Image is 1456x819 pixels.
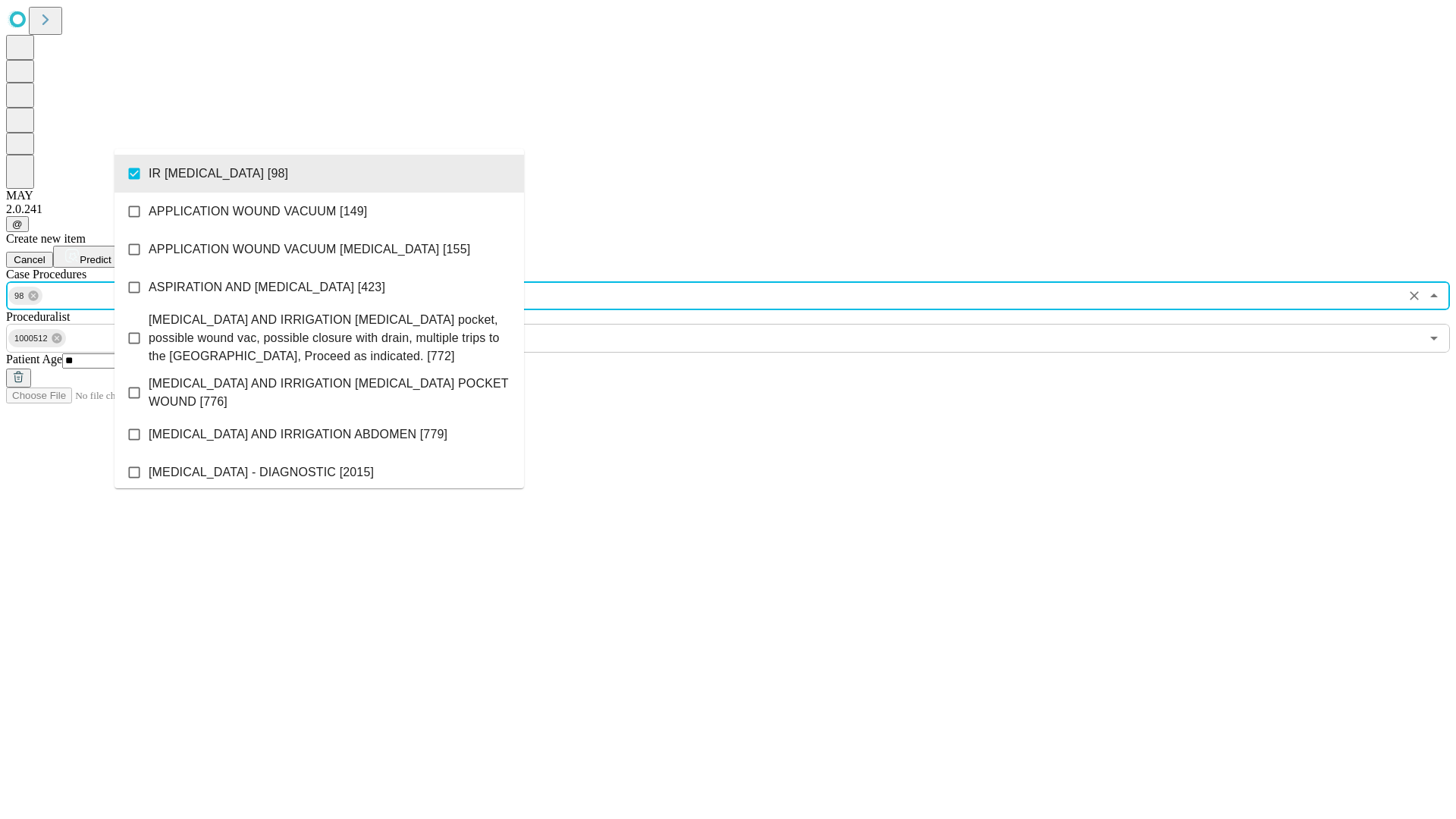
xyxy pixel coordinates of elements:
[6,268,86,281] span: Scheduled Procedure
[6,232,86,245] span: Create new item
[6,202,1450,216] div: 2.0.241
[6,353,62,366] span: Patient Age
[12,218,23,230] span: @
[149,463,374,482] span: [MEDICAL_DATA] - DIAGNOSTIC [2015]
[149,202,367,221] span: APPLICATION WOUND VACUUM [149]
[149,278,385,297] span: ASPIRATION AND [MEDICAL_DATA] [423]
[149,165,288,183] span: IR [MEDICAL_DATA] [98]
[149,240,470,259] span: APPLICATION WOUND VACUUM [MEDICAL_DATA] [155]
[1423,285,1445,306] button: Close
[8,329,66,347] div: 1000512
[6,216,29,232] button: @
[8,287,42,305] div: 98
[149,311,512,366] span: [MEDICAL_DATA] AND IRRIGATION [MEDICAL_DATA] pocket, possible wound vac, possible closure with dr...
[149,425,447,444] span: [MEDICAL_DATA] AND IRRIGATION ABDOMEN [779]
[149,375,512,411] span: [MEDICAL_DATA] AND IRRIGATION [MEDICAL_DATA] POCKET WOUND [776]
[14,254,45,265] span: Cancel
[1404,285,1425,306] button: Clear
[8,330,54,347] span: 1000512
[1423,328,1445,349] button: Open
[6,252,53,268] button: Cancel
[53,246,123,268] button: Predict
[8,287,30,305] span: 98
[6,189,1450,202] div: MAY
[80,254,111,265] span: Predict
[6,310,70,323] span: Proceduralist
